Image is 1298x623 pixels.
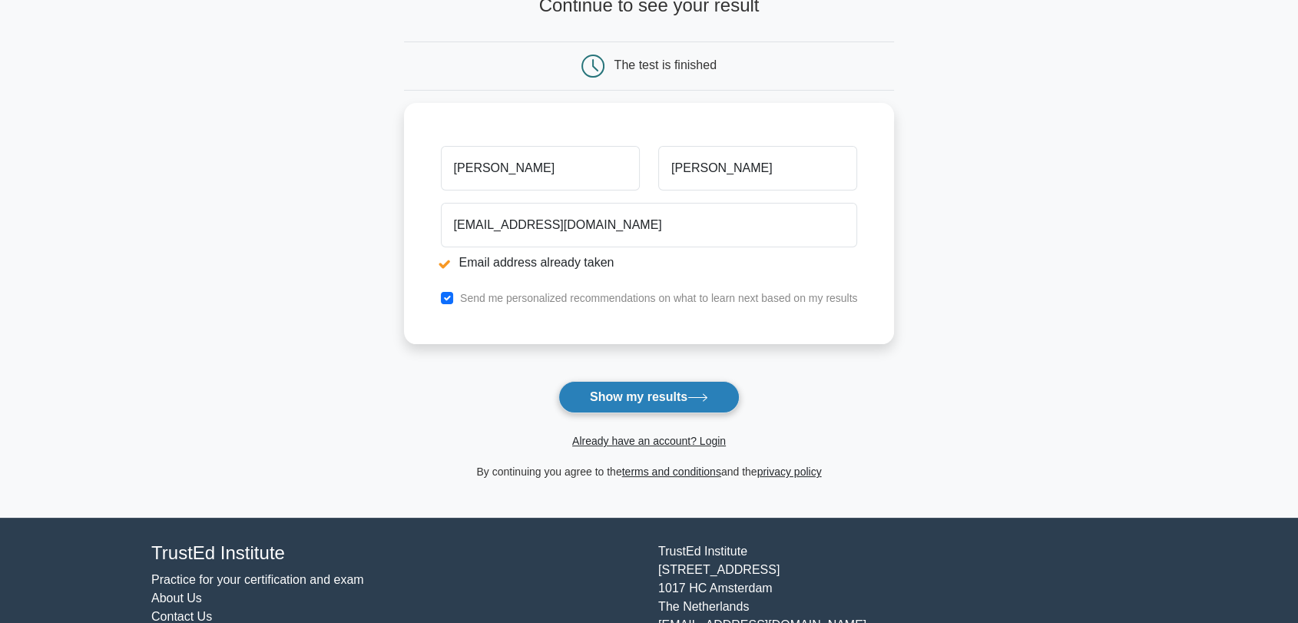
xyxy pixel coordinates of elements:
input: First name [441,146,640,191]
a: Contact Us [151,610,212,623]
a: Practice for your certification and exam [151,573,364,586]
button: Show my results [558,381,740,413]
a: privacy policy [757,466,822,478]
input: Email [441,203,858,247]
a: About Us [151,592,202,605]
a: terms and conditions [622,466,721,478]
h4: TrustEd Institute [151,542,640,565]
label: Send me personalized recommendations on what to learn next based on my results [460,292,858,304]
a: Already have an account? Login [572,435,726,447]
div: The test is finished [614,58,717,71]
input: Last name [658,146,857,191]
div: By continuing you agree to the and the [395,462,904,481]
li: Email address already taken [441,254,858,272]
